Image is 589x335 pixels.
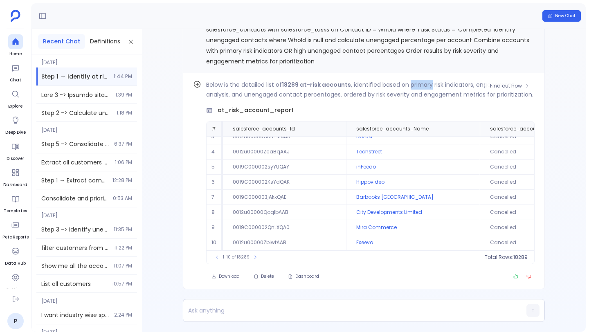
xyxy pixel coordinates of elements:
[207,205,223,220] td: 8
[513,254,528,261] span: 18289
[223,129,346,144] td: 0012u00000ODRTMAA5
[5,260,26,267] span: Data Hub
[85,34,125,49] button: Definitions
[41,176,108,184] span: Step 1 → Extract comprehensive list of all accounts from Salesforce Query the salesforce_accounts...
[38,34,85,49] button: Recent Chat
[114,245,132,251] span: 11:22 PM
[7,139,24,162] a: Discover
[248,271,279,282] button: Delete
[219,274,240,279] span: Download
[346,160,480,175] td: inFeedo
[207,129,223,144] td: 3
[233,126,295,132] span: salesforce_accounts_Id
[4,191,27,214] a: Templates
[542,10,581,22] button: New Chat
[41,280,107,288] span: List all customers
[223,175,346,190] td: 0019C000002KsYdQAK
[223,254,250,261] span: 1-10 of 18289
[555,13,576,19] span: New Chat
[3,165,27,188] a: Dashboard
[8,103,23,110] span: Explore
[490,83,522,89] span: Find out how
[211,125,216,132] span: #
[112,281,132,287] span: 10:57 PM
[41,109,112,117] span: Step 2 -> Calculate unengaged contacts per account using Number of Unengaged Contacts definition ...
[207,235,223,250] td: 10
[113,195,132,202] span: 0:53 AM
[261,274,274,279] span: Delete
[36,293,137,304] span: [DATE]
[41,262,109,270] span: Show me all the accounts with their key details including account name, type, industry, annual re...
[112,177,132,184] span: 12:28 PM
[41,140,109,148] span: Step 5 -> Consolidate customer risk signals from Steps 1-4 into comprehensive risk assessment Com...
[356,126,429,132] span: salesforce_accounts_Name
[346,190,480,205] td: Barbooks [GEOGRAPHIC_DATA]
[6,286,25,293] span: Settings
[206,271,245,282] button: Download
[207,144,223,160] td: 4
[223,160,346,175] td: 0019C000002syYUQAY
[485,254,513,261] span: Total Rows:
[8,77,23,83] span: Chat
[223,190,346,205] td: 0019C000003jAkkQAE
[346,235,480,250] td: Exeevo
[115,92,132,98] span: 1:39 PM
[283,271,324,282] button: Dashboard
[207,160,223,175] td: 5
[114,226,132,233] span: 11:35 PM
[223,144,346,160] td: 0012u00000ZcaBqAAJ
[36,122,137,133] span: [DATE]
[207,220,223,235] td: 9
[207,175,223,190] td: 6
[485,80,535,92] button: Find out how
[114,141,132,147] span: 6:37 PM
[223,235,346,250] td: 0012u00000ZblwtAAB
[114,263,132,269] span: 11:07 PM
[36,207,137,219] span: [DATE]
[6,270,25,293] a: Settings
[114,73,132,80] span: 1:44 PM
[5,129,26,136] span: Deep Dive
[41,72,109,81] span: Step 1 → Identify at risk accounts using the At Risk Account key definition criteria Query the sa...
[346,205,480,220] td: City Developments Limited
[223,205,346,220] td: 0012u00000QoqlbAAB
[41,311,109,319] span: I want industry wise split/count
[3,182,27,188] span: Dashboard
[41,91,110,99] span: Step 1 -> Extract accounts with risk indicators using At Risk Account key definition Query the sa...
[295,274,319,279] span: Dashboard
[11,10,20,22] img: petavue logo
[41,225,109,234] span: Step 3 -> Identify unengaged contacts within at-risk accounts from Step 2 Take at-risk accounts f...
[4,208,27,214] span: Templates
[8,51,23,57] span: Home
[218,106,294,115] span: at_risk_account_report
[5,113,26,136] a: Deep Dive
[206,80,535,99] p: Below is the detailed list of , identified based on primary risk indicators, engagement analysis,...
[5,244,26,267] a: Data Hub
[41,194,108,202] span: Consolidate and prioritize account risk signals by combining insights from Steps 1-4 Merge result...
[282,81,351,89] strong: 18289 at-risk accounts
[117,110,132,116] span: 1:18 PM
[346,129,480,144] td: Dozuki
[2,218,29,241] a: PetaReports
[8,61,23,83] a: Chat
[36,54,137,66] span: [DATE]
[223,220,346,235] td: 0019C000002QnLXQA0
[7,155,24,162] span: Discover
[41,244,109,252] span: filter customers from salesforce_accounts where Type = 'Customer' and Business_Type__c in ('Enter...
[2,234,29,241] span: PetaReports
[7,313,24,329] a: P
[8,87,23,110] a: Explore
[8,34,23,57] a: Home
[207,190,223,205] td: 7
[346,175,480,190] td: Hippovideo
[41,158,110,166] span: Extract all customers with Annual Recurring Revenue (ARR) greater than $30,000 Query the salesfor...
[346,144,480,160] td: Techstreet
[114,312,132,318] span: 2:24 PM
[346,220,480,235] td: Mira Commerce
[115,159,132,166] span: 1:06 PM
